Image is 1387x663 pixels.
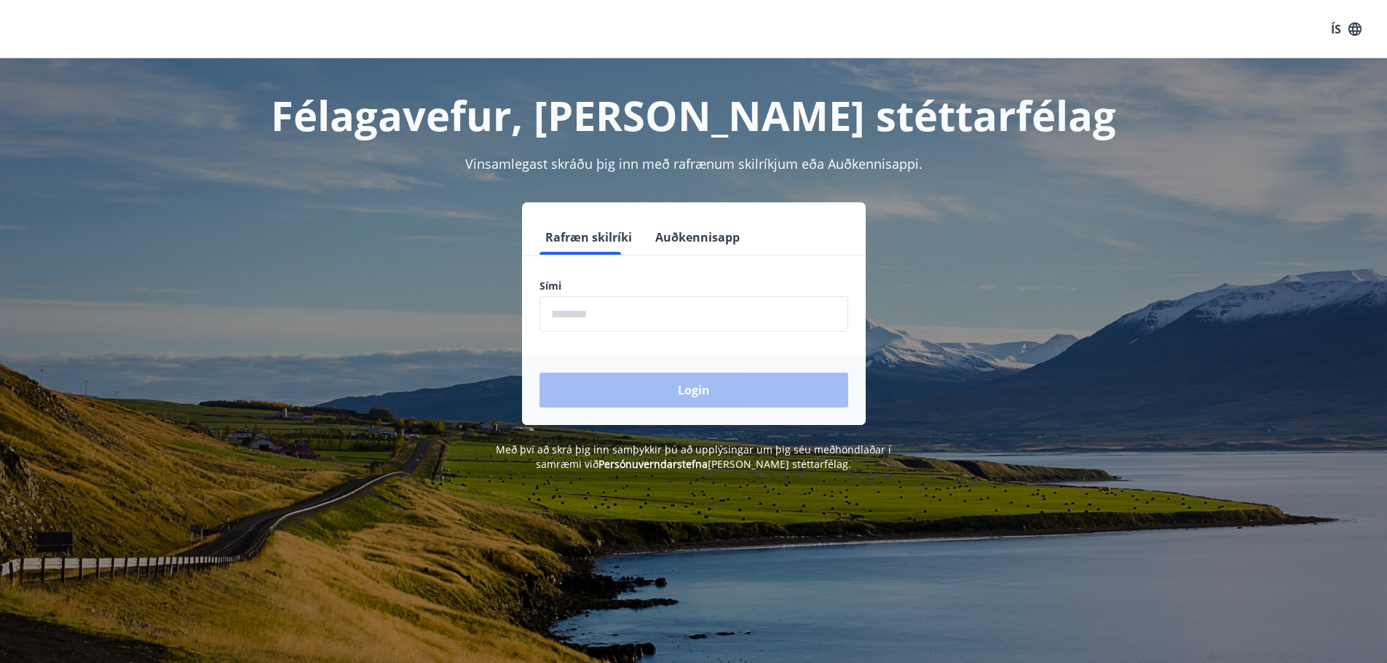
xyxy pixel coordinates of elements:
button: Auðkennisapp [649,220,746,255]
span: Með því að skrá þig inn samþykkir þú að upplýsingar um þig séu meðhöndlaðar í samræmi við [PERSON... [496,442,891,471]
button: Rafræn skilríki [540,220,638,255]
h1: Félagavefur, [PERSON_NAME] stéttarfélag [187,87,1201,143]
span: Vinsamlegast skráðu þig inn með rafrænum skilríkjum eða Auðkennisappi. [465,155,922,172]
a: Persónuverndarstefna [598,457,708,471]
label: Sími [540,279,848,293]
button: ÍS [1323,16,1370,42]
